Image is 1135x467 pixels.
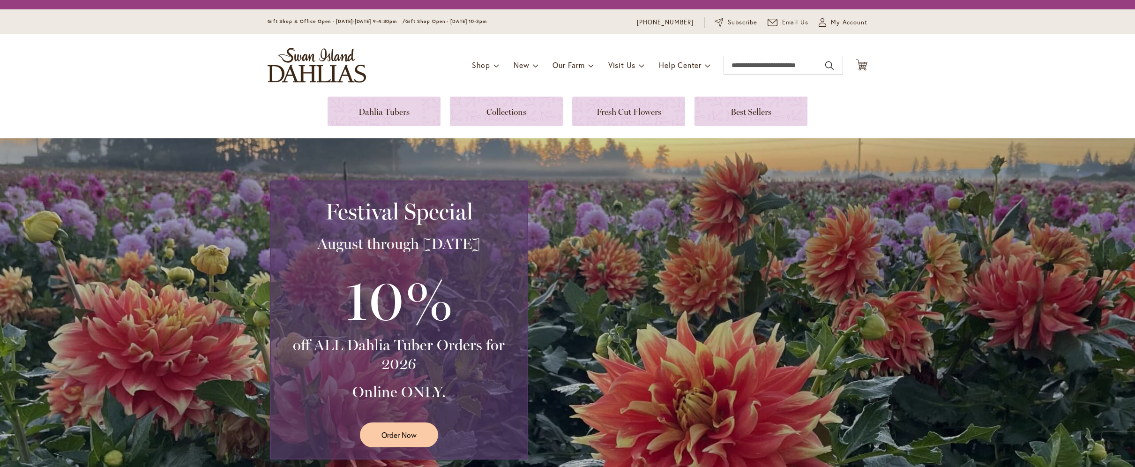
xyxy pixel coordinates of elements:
[282,336,515,373] h3: off ALL Dahlia Tuber Orders for 2026
[768,18,809,27] a: Email Us
[514,60,529,70] span: New
[282,263,515,336] h3: 10%
[553,60,584,70] span: Our Farm
[728,18,757,27] span: Subscribe
[381,429,417,440] span: Order Now
[405,18,487,24] span: Gift Shop Open - [DATE] 10-3pm
[819,18,867,27] button: My Account
[268,18,405,24] span: Gift Shop & Office Open - [DATE]-[DATE] 9-4:30pm /
[608,60,635,70] span: Visit Us
[472,60,490,70] span: Shop
[637,18,694,27] a: [PHONE_NUMBER]
[831,18,867,27] span: My Account
[782,18,809,27] span: Email Us
[282,383,515,401] h3: Online ONLY.
[659,60,702,70] span: Help Center
[360,422,438,447] a: Order Now
[268,48,366,83] a: store logo
[282,234,515,253] h3: August through [DATE]
[715,18,757,27] a: Subscribe
[825,58,834,73] button: Search
[282,198,515,225] h2: Festival Special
